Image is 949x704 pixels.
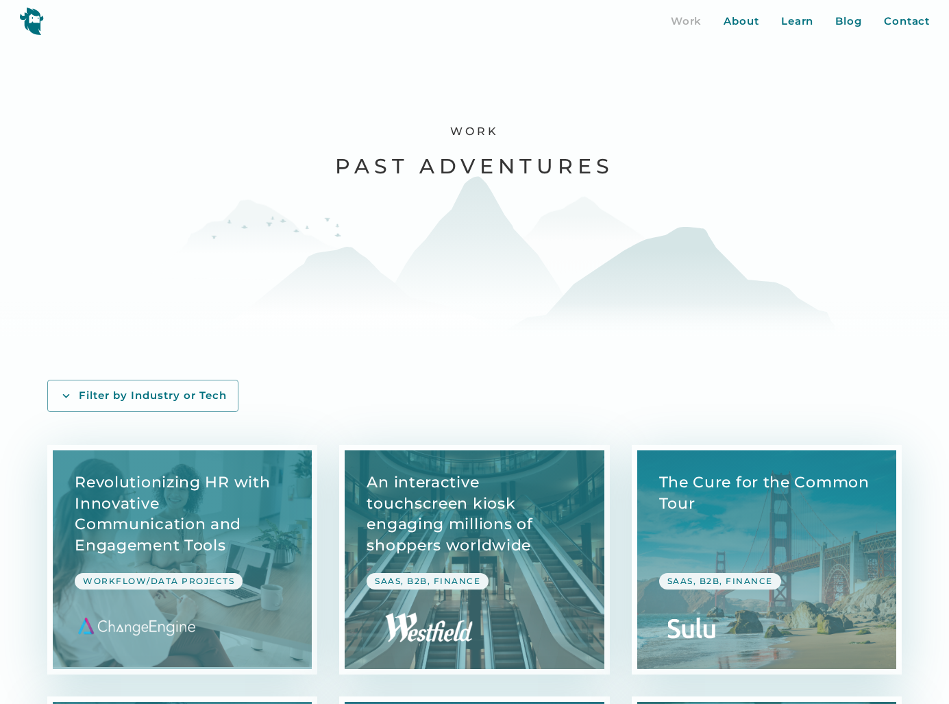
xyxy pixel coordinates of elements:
a: Learn [781,14,814,29]
a: Contact [884,14,930,29]
a: View Case Study [53,450,312,669]
div: Filter by Industry or Tech [79,389,227,403]
a: About [724,14,759,29]
a: Blog [835,14,862,29]
a: Work [671,14,702,29]
a: View Case Study [345,450,604,669]
h1: Work [450,125,499,139]
a: View Case Study [637,450,896,669]
h2: Past Adventures [335,152,614,179]
img: yeti logo icon [19,7,44,35]
a: Filter by Industry or Tech [47,380,238,412]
